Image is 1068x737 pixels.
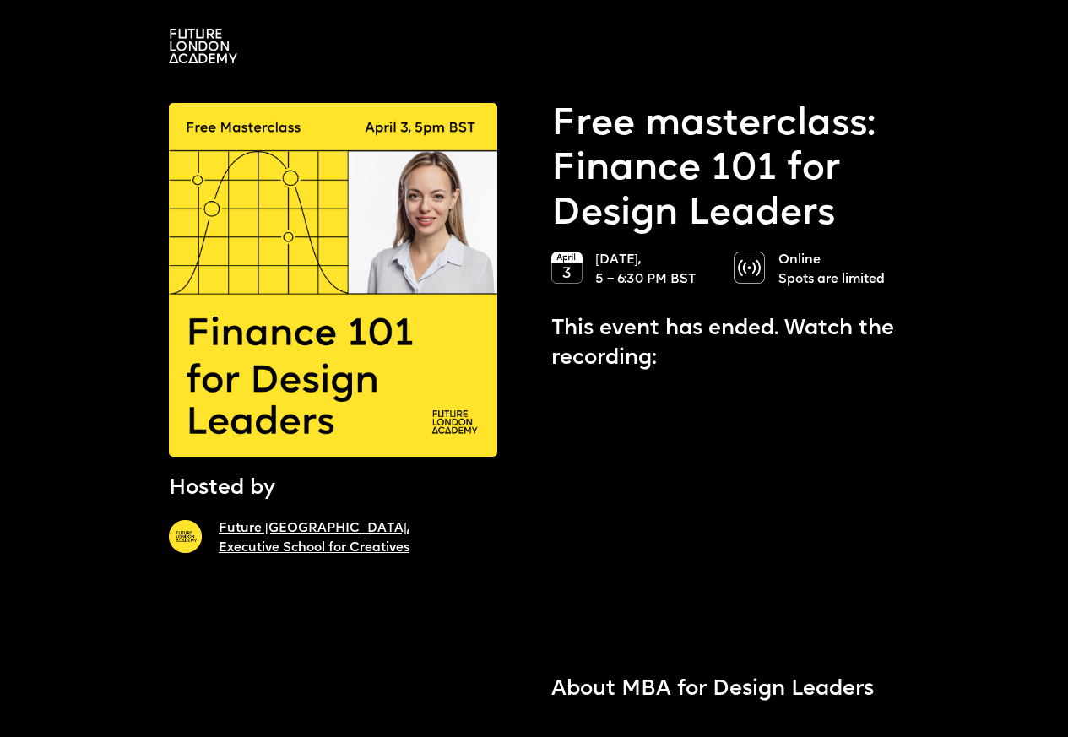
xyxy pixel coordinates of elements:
[551,314,917,374] p: This event has ended. Watch the recording:
[551,103,917,237] p: Free masterclass: Finance 101 for Design Leaders
[551,423,917,628] iframe: Finance 101 for Design Leaders | Martina Presnajderova
[778,252,899,290] p: Online Spots are limited
[169,474,275,503] p: Hosted by
[219,523,409,555] a: Future [GEOGRAPHIC_DATA],Executive School for Creatives
[169,520,202,553] img: A yellow circle with Future London Academy logo
[595,252,716,290] p: [DATE], 5 – 6:30 PM BST
[169,29,237,63] img: A logo saying in 3 lines: Future London Academy
[551,675,874,704] p: About MBA for Design Leaders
